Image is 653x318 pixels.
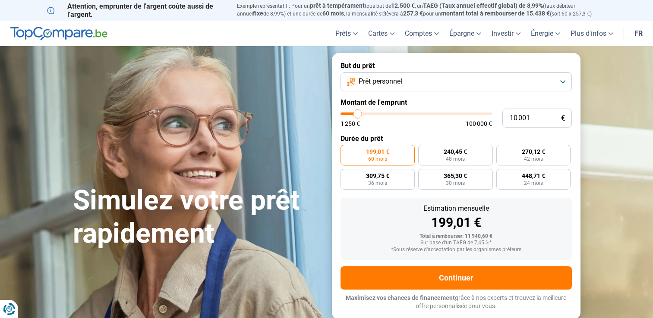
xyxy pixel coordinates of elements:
span: 60 mois [368,156,387,162]
div: Estimation mensuelle [347,205,565,212]
div: Total à rembourser: 11 940,60 € [347,234,565,240]
div: *Sous réserve d'acceptation par les organismes prêteurs [347,247,565,253]
a: Prêts [330,21,363,46]
a: Épargne [444,21,486,46]
span: 48 mois [446,156,465,162]
span: fixe [253,10,263,17]
img: TopCompare [10,27,107,41]
h1: Simulez votre prêt rapidement [73,184,322,250]
a: Investir [486,21,526,46]
span: Maximisez vos chances de financement [346,294,455,301]
div: Sur base d'un TAEG de 7,45 %* [347,240,565,246]
label: Montant de l'emprunt [341,98,572,106]
label: Durée du prêt [341,134,572,143]
a: Plus d'infos [565,21,618,46]
span: 42 mois [524,156,543,162]
a: fr [629,21,648,46]
span: € [561,115,565,122]
p: Attention, emprunter de l'argent coûte aussi de l'argent. [47,2,227,19]
p: grâce à nos experts et trouvez la meilleure offre personnalisée pour vous. [341,294,572,311]
span: 30 mois [446,181,465,186]
span: 12.500 € [391,2,415,9]
span: 257,3 € [403,10,423,17]
span: montant total à rembourser de 15.438 € [441,10,550,17]
button: Continuer [341,266,572,290]
p: Exemple représentatif : Pour un tous but de , un (taux débiteur annuel de 8,99%) et une durée de ... [237,2,606,18]
span: 100 000 € [466,121,492,127]
span: 365,30 € [444,173,467,179]
div: 199,01 € [347,216,565,229]
span: 240,45 € [444,149,467,155]
a: Cartes [363,21,400,46]
span: TAEG (Taux annuel effectif global) de 8,99% [423,2,543,9]
a: Comptes [400,21,444,46]
span: 60 mois [322,10,344,17]
span: 448,71 € [522,173,545,179]
a: Énergie [526,21,565,46]
span: prêt à tempérament [310,2,365,9]
span: 199,01 € [366,149,389,155]
label: But du prêt [341,62,572,70]
span: 1 250 € [341,121,360,127]
span: 309,75 € [366,173,389,179]
span: 36 mois [368,181,387,186]
span: 270,12 € [522,149,545,155]
button: Prêt personnel [341,72,572,91]
span: 24 mois [524,181,543,186]
span: Prêt personnel [359,77,402,86]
